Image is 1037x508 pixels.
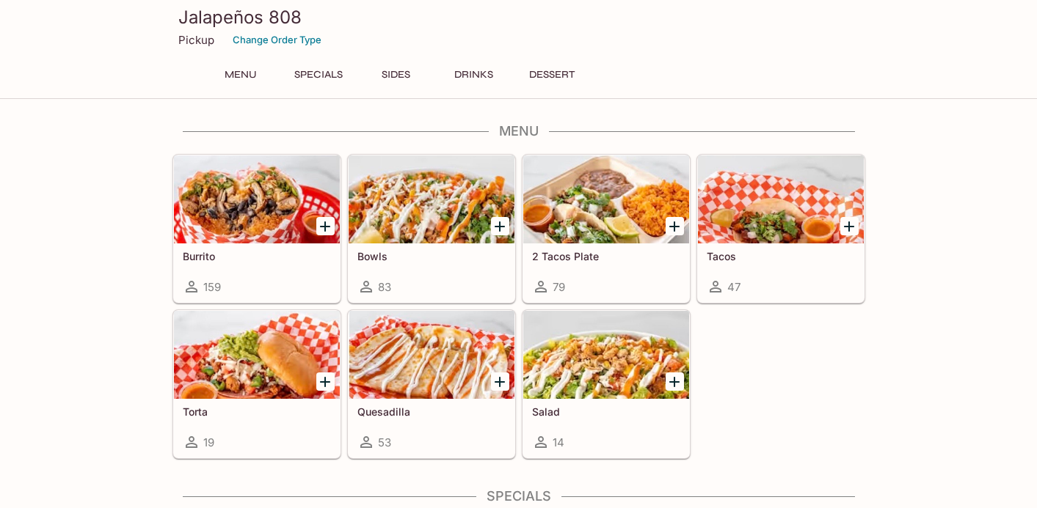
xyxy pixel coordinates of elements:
[172,488,865,504] h4: Specials
[523,311,689,399] div: Salad
[226,29,328,51] button: Change Order Type
[178,33,214,47] p: Pickup
[357,250,506,262] h5: Bowls
[523,155,689,243] div: 2 Tacos Plate
[348,155,515,303] a: Bowls83
[666,372,684,391] button: Add Salad
[349,311,514,399] div: Quesadilla
[178,6,859,29] h3: Jalapeños 808
[491,217,509,235] button: Add Bowls
[174,155,340,243] div: Burrito
[727,280,741,294] span: 47
[519,65,585,85] button: Dessert
[348,310,515,458] a: Quesadilla53
[378,435,391,449] span: 53
[316,372,335,391] button: Add Torta
[553,280,565,294] span: 79
[183,250,331,262] h5: Burrito
[840,217,859,235] button: Add Tacos
[203,435,214,449] span: 19
[523,155,690,303] a: 2 Tacos Plate79
[172,123,865,139] h4: Menu
[174,311,340,399] div: Torta
[698,155,864,243] div: Tacos
[349,155,514,243] div: Bowls
[208,65,274,85] button: Menu
[523,310,690,458] a: Salad14
[666,217,684,235] button: Add 2 Tacos Plate
[553,435,564,449] span: 14
[532,405,680,418] h5: Salad
[532,250,680,262] h5: 2 Tacos Plate
[285,65,352,85] button: Specials
[707,250,855,262] h5: Tacos
[378,280,391,294] span: 83
[173,155,341,303] a: Burrito159
[357,405,506,418] h5: Quesadilla
[363,65,429,85] button: Sides
[173,310,341,458] a: Torta19
[203,280,221,294] span: 159
[316,217,335,235] button: Add Burrito
[491,372,509,391] button: Add Quesadilla
[183,405,331,418] h5: Torta
[697,155,865,303] a: Tacos47
[441,65,507,85] button: Drinks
